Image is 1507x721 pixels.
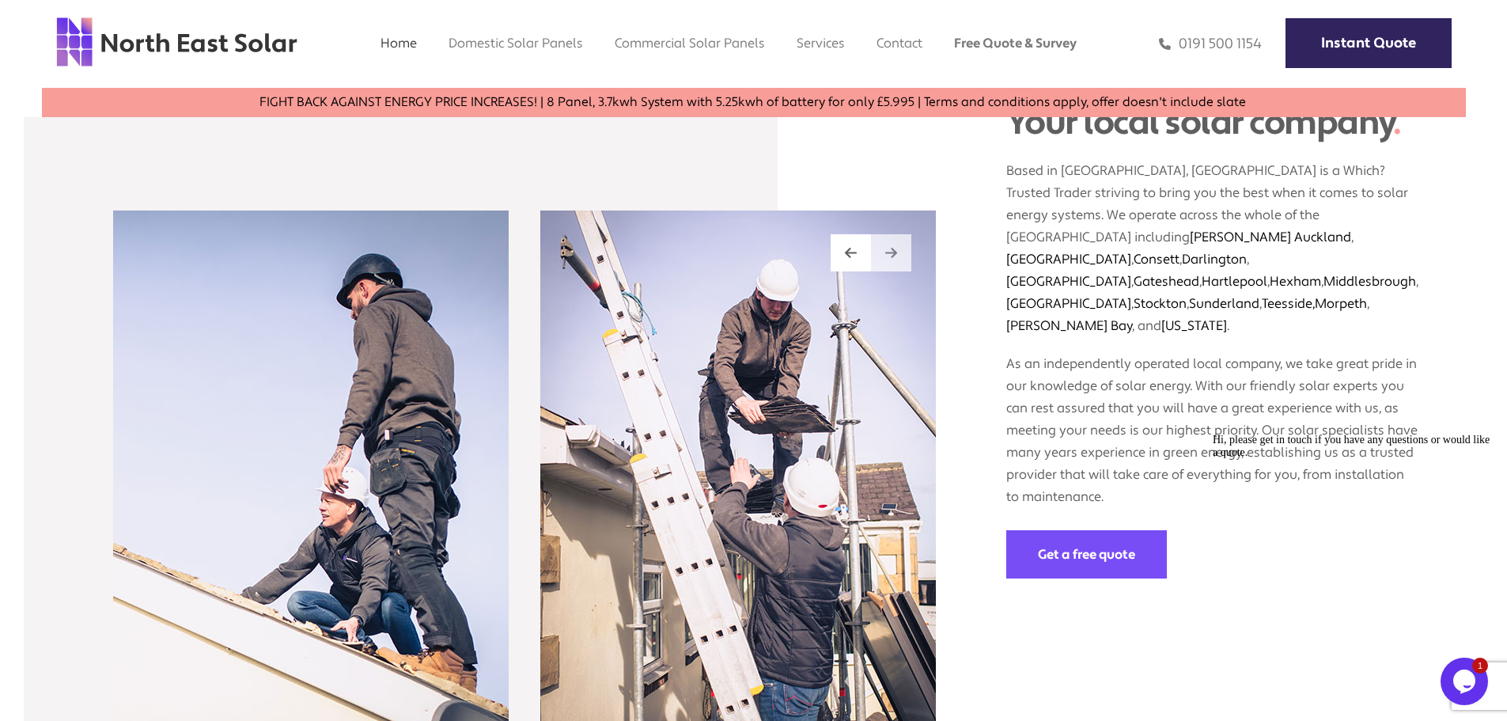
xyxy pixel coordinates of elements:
[1285,18,1452,68] a: Instant Quote
[1006,530,1167,579] a: Get a free quote
[1006,273,1131,290] a: [GEOGRAPHIC_DATA]
[954,35,1077,51] a: Free Quote & Survey
[6,6,291,32] div: Hi, please get in touch if you have any questions or would like a quote.
[449,35,583,51] a: Domestic Solar Panels
[1159,35,1171,53] img: phone icon
[1006,337,1418,508] p: As an independently operated local company, we take great pride in our knowledge of solar energy....
[1134,251,1179,268] a: Consett
[877,35,922,51] a: Contact
[1161,317,1227,334] a: [US_STATE]
[6,6,283,31] span: Hi, please get in touch if you have any questions or would like a quote.
[1270,273,1321,290] a: Hexham
[1006,102,1418,144] div: Your local solar company
[885,246,897,260] img: right arrow
[1315,295,1367,312] a: Morpeth
[381,35,417,51] a: Home
[1190,229,1351,245] a: [PERSON_NAME] Auckland
[1006,295,1131,312] a: [GEOGRAPHIC_DATA]
[1159,35,1262,53] a: 0191 500 1154
[1006,317,1132,334] a: [PERSON_NAME] Bay
[1134,273,1199,290] a: Gateshead
[1134,295,1187,312] a: Stockton
[1206,427,1491,650] iframe: chat widget
[797,35,845,51] a: Services
[1262,295,1315,312] a: Teesside,
[1393,101,1401,145] span: .
[1323,273,1416,290] a: Middlesbrough
[55,16,298,68] img: north east solar logo
[1182,251,1247,268] a: Darlington
[845,246,857,260] img: left arrow
[1441,658,1491,705] iframe: chat widget
[1189,295,1259,312] a: Sunderland
[1006,144,1418,337] p: Based in [GEOGRAPHIC_DATA], [GEOGRAPHIC_DATA] is a Which? Trusted Trader striving to bring you th...
[615,35,765,51] a: Commercial Solar Panels
[1202,273,1267,290] a: Hartlepool
[1006,251,1131,268] a: [GEOGRAPHIC_DATA]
